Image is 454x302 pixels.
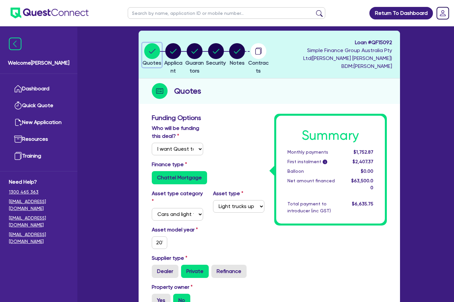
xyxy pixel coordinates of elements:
[142,43,162,67] button: Quotes
[229,43,245,67] button: Notes
[9,114,68,131] a: New Application
[152,114,264,122] h3: Funding Options
[211,265,247,278] label: Refinance
[361,168,373,174] span: $0.00
[11,8,89,18] img: quest-connect-logo-blue
[206,60,226,66] span: Security
[282,168,347,175] div: Balloon
[323,160,327,164] span: i
[14,118,22,126] img: new-application
[174,85,201,97] h2: Quotes
[282,158,347,165] div: First instalment
[181,265,209,278] label: Private
[152,83,168,99] img: step-icon
[8,59,69,67] span: Welcome [PERSON_NAME]
[248,43,269,75] button: Contracts
[434,5,451,22] a: Dropdown toggle
[14,102,22,109] img: quick-quote
[353,159,373,164] span: $2,407.37
[354,149,373,155] span: $1,752.87
[287,128,374,143] h1: Summary
[152,190,203,205] label: Asset type category
[282,149,347,156] div: Monthly payments
[152,283,193,291] label: Property owner
[351,178,373,190] span: $63,500.00
[271,39,392,46] span: Loan # QF15092
[9,215,68,228] a: [EMAIL_ADDRESS][DOMAIN_NAME]
[152,124,203,140] label: Who will be funding this deal?
[9,97,68,114] a: Quick Quote
[152,171,207,184] label: Chattel Mortgage
[303,47,392,61] span: Simple Finance Group Australia Pty Ltd ( [PERSON_NAME] [PERSON_NAME] )
[14,152,22,160] img: training
[164,60,182,74] span: Applicant
[230,60,245,66] span: Notes
[9,231,68,245] a: [EMAIL_ADDRESS][DOMAIN_NAME]
[213,190,243,197] label: Asset type
[9,131,68,148] a: Resources
[9,80,68,97] a: Dashboard
[147,226,208,234] label: Asset model year
[163,43,184,75] button: Applicant
[282,200,347,214] div: Total payment to introducer (inc GST)
[9,38,21,50] img: icon-menu-close
[369,7,433,19] a: Return To Dashboard
[9,148,68,165] a: Training
[9,198,68,212] a: [EMAIL_ADDRESS][DOMAIN_NAME]
[152,254,187,262] label: Supplier type
[9,189,39,195] tcxspan: Call 1300 465 363 via 3CX
[185,60,204,74] span: Guarantors
[152,161,187,168] label: Finance type
[352,201,373,206] span: $6,635.75
[143,60,161,66] span: Quotes
[184,43,205,75] button: Guarantors
[282,177,347,191] div: Net amount financed
[248,60,269,74] span: Contracts
[152,265,178,278] label: Dealer
[9,178,68,186] span: Need Help?
[271,62,392,70] span: BDM: [PERSON_NAME]
[206,43,226,67] button: Security
[14,135,22,143] img: resources
[128,7,325,19] input: Search by name, application ID or mobile number...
